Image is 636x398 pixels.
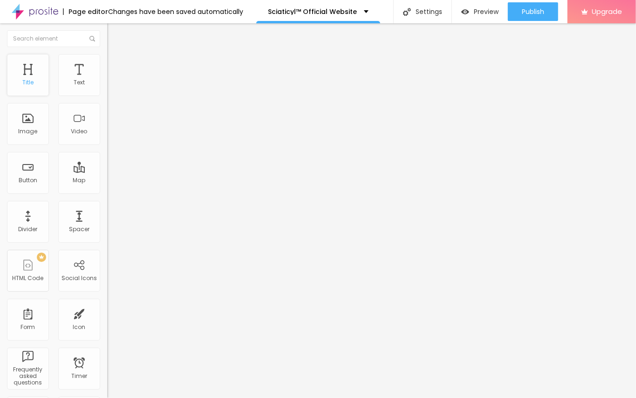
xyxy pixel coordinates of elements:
[13,275,44,281] div: HTML Code
[19,226,38,233] div: Divider
[19,128,38,135] div: Image
[19,177,37,184] div: Button
[7,30,100,47] input: Search element
[268,8,357,15] p: Sciaticyl™ Official Website
[9,366,46,386] div: Frequently asked questions
[508,2,558,21] button: Publish
[73,324,86,330] div: Icon
[89,36,95,41] img: Icone
[74,79,85,86] div: Text
[69,226,89,233] div: Spacer
[461,8,469,16] img: view-1.svg
[403,8,411,16] img: Icone
[73,177,86,184] div: Map
[592,7,622,15] span: Upgrade
[107,23,636,398] iframe: Editor
[108,8,243,15] div: Changes have been saved automatically
[63,8,108,15] div: Page editor
[71,128,88,135] div: Video
[62,275,97,281] div: Social Icons
[22,79,34,86] div: Title
[522,8,544,15] span: Publish
[21,324,35,330] div: Form
[71,373,87,379] div: Timer
[452,2,508,21] button: Preview
[474,8,499,15] span: Preview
